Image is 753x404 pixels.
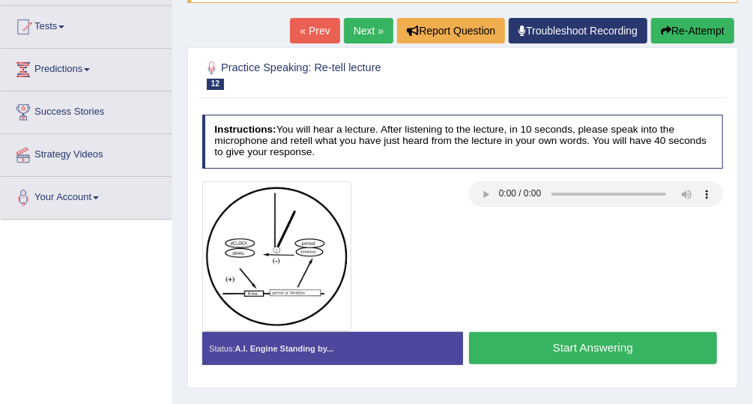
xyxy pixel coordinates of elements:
[202,332,463,365] div: Status:
[214,124,276,135] b: Instructions:
[1,91,172,129] a: Success Stories
[469,332,717,364] button: Start Answering
[1,6,172,43] a: Tests
[1,49,172,86] a: Predictions
[235,344,334,353] strong: A.I. Engine Standing by...
[202,115,724,169] h4: You will hear a lecture. After listening to the lecture, in 10 seconds, please speak into the mic...
[397,18,505,43] button: Report Question
[290,18,339,43] a: « Prev
[202,58,525,90] h2: Practice Speaking: Re-tell lecture
[651,18,734,43] button: Re-Attempt
[1,134,172,172] a: Strategy Videos
[207,79,224,90] span: 12
[509,18,647,43] a: Troubleshoot Recording
[1,177,172,214] a: Your Account
[344,18,393,43] a: Next »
